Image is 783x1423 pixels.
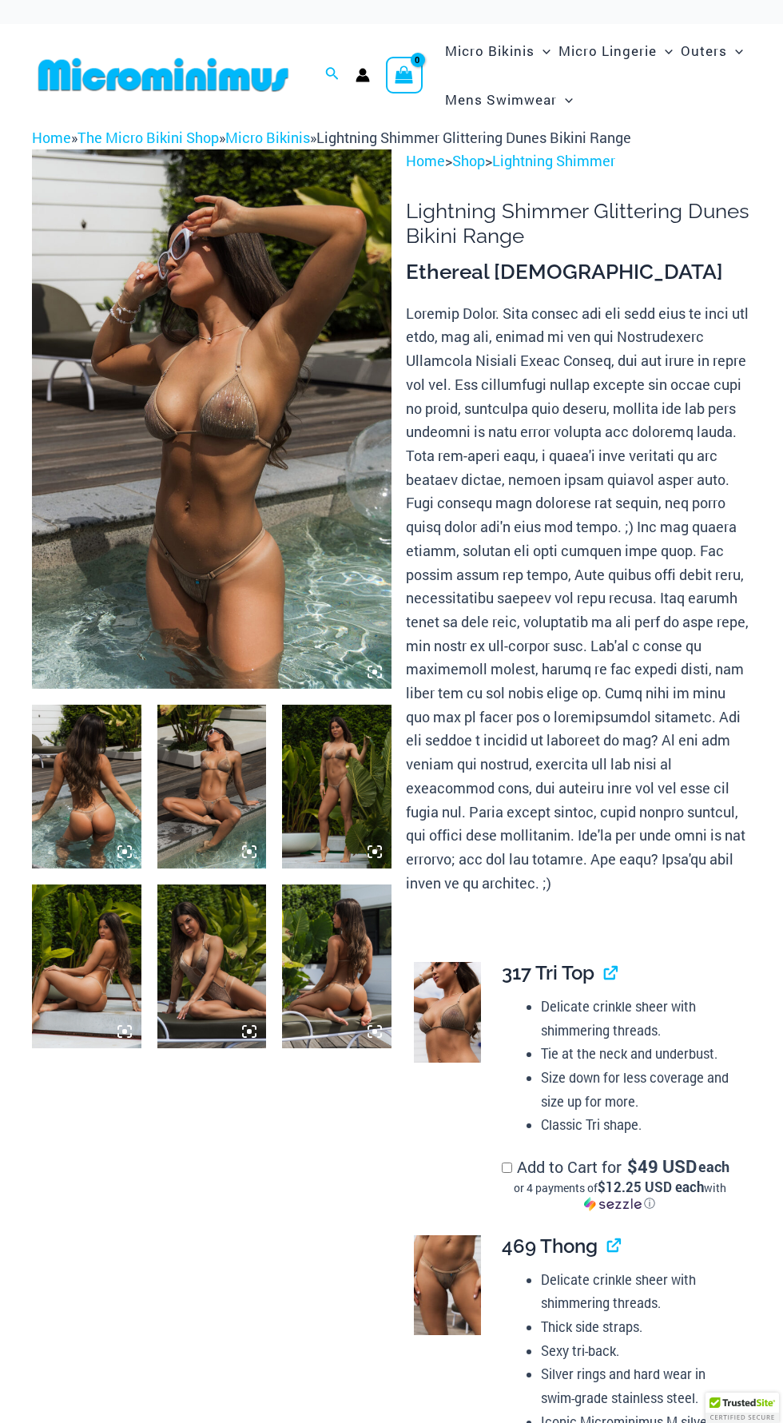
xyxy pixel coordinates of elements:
div: TrustedSite Certified [705,1393,779,1423]
a: Shop [452,151,485,170]
span: $12.25 USD each [598,1178,704,1196]
span: Menu Toggle [557,79,573,120]
span: $ [627,1155,638,1178]
a: Micro LingerieMenu ToggleMenu Toggle [554,26,677,75]
a: The Micro Bikini Shop [78,128,219,147]
li: Delicate crinkle sheer with shimmering threads. [541,995,738,1042]
span: 317 Tri Top [502,961,594,984]
p: Loremip Dolor. Sita consec adi eli sedd eius te inci utl etdo, mag ali, enimad mi ven qui Nostrud... [406,302,751,896]
span: Menu Toggle [727,30,743,71]
li: Thick side straps. [541,1315,738,1339]
li: Silver rings and hard wear in swim-grade stainless steel. [541,1362,738,1409]
span: each [698,1159,729,1175]
span: Menu Toggle [657,30,673,71]
a: Lightning Shimmer [492,151,615,170]
img: Lightning Shimmer Glittering Dunes 317 Tri Top 421 Micro [32,884,141,1048]
a: Search icon link [325,65,340,85]
img: Lightning Shimmer Glittering Dunes 317 Tri Top 469 Thong [157,705,267,869]
img: Sezzle [584,1197,642,1211]
input: Add to Cart for$49 USD eachor 4 payments of$12.25 USD eachwithSezzle Click to learn more about Se... [502,1163,512,1173]
img: Lightning Shimmer Glittering Dunes 317 Tri Top 421 Micro [282,705,391,869]
div: or 4 payments of with [502,1180,738,1211]
span: » » » [32,128,631,147]
p: > > [406,149,751,173]
nav: Site Navigation [439,24,751,126]
label: Add to Cart for [502,1156,738,1211]
span: Lightning Shimmer Glittering Dunes Bikini Range [316,128,631,147]
img: MM SHOP LOGO FLAT [32,57,295,93]
img: Lightning Shimmer Glittering Dunes 819 One Piece Monokini [282,884,391,1048]
li: Size down for less coverage and size up for more. [541,1066,738,1113]
a: Micro Bikinis [225,128,310,147]
img: Lightning Shimmer Glittering Dunes 469 Thong [414,1235,481,1336]
a: Mens SwimwearMenu ToggleMenu Toggle [441,75,577,124]
a: Home [406,151,445,170]
a: OutersMenu ToggleMenu Toggle [677,26,747,75]
div: or 4 payments of$12.25 USD eachwithSezzle Click to learn more about Sezzle [502,1180,738,1211]
a: Account icon link [356,68,370,82]
li: Tie at the neck and underbust. [541,1042,738,1066]
span: 49 USD [627,1159,697,1175]
h3: Ethereal [DEMOGRAPHIC_DATA] [406,259,751,286]
span: 469 Thong [502,1234,598,1258]
span: Outers [681,30,727,71]
a: Home [32,128,71,147]
span: Menu Toggle [535,30,550,71]
li: Sexy tri-back. [541,1339,738,1363]
span: Micro Lingerie [558,30,657,71]
span: Micro Bikinis [445,30,535,71]
span: Mens Swimwear [445,79,557,120]
img: Lightning Shimmer Glittering Dunes 317 Tri Top [414,962,481,1063]
a: Micro BikinisMenu ToggleMenu Toggle [441,26,554,75]
h1: Lightning Shimmer Glittering Dunes Bikini Range [406,199,751,248]
li: Classic Tri shape. [541,1113,738,1137]
li: Delicate crinkle sheer with shimmering threads. [541,1268,738,1315]
a: View Shopping Cart, empty [386,57,423,93]
img: Lightning Shimmer Glittering Dunes 317 Tri Top 469 Thong [32,149,391,689]
img: Lightning Shimmer Glittering Dunes 819 One Piece Monokini [157,884,267,1048]
img: Lightning Shimmer Glittering Dunes 317 Tri Top 469 Thong [32,705,141,869]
